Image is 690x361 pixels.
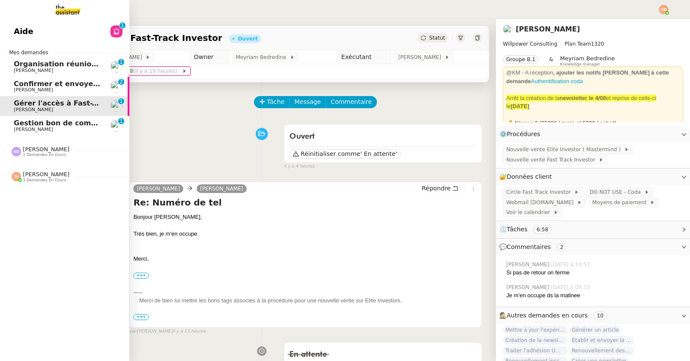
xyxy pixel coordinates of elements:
span: Nouvelle vente Elite Investor ( Mastermind ) [506,145,624,154]
span: Circle Fast Track Investor [506,188,574,196]
p: 1 [119,59,123,67]
label: ••• [139,323,155,329]
span: Aide [14,25,33,38]
nz-badge-sup: 1 [118,59,124,65]
strong: newsletter le 4/08 [560,95,606,101]
img: users%2F9mvJqJUvllffspLsQzytnd0Nt4c2%2Favatar%2F82da88e3-d90d-4e39-b37d-dcb7941179ae [110,120,122,132]
td: Exécutant [338,50,391,64]
h4: Re: Numéro de tel [133,196,478,209]
span: [DATE] à 10:57 [551,261,592,268]
nz-badge-sup: 1 [118,118,124,124]
span: [PERSON_NAME] [14,127,53,132]
span: Gérer l'accès à Fast-Track Investor [14,99,147,107]
div: ----- [133,288,478,297]
span: Statut [429,35,445,41]
span: Nouvelle vente Fast Track Investor [506,156,599,164]
img: users%2FrxcTinYCQST3nt3eRyMgQ024e422%2Favatar%2Fa0327058c7192f72952294e6843542370f7921c3.jpg [110,81,122,93]
span: [PERSON_NAME] [14,87,53,93]
div: Très bien, je m'en occupe. [133,230,478,238]
span: Arrêt la création de la [506,95,560,101]
span: ⏲️ [499,226,559,233]
td: Owner [190,50,229,64]
span: [DATE] à 09:33 [551,283,592,291]
span: Commentaire [331,97,372,107]
p: 1 [119,118,123,126]
span: [PERSON_NAME] [398,53,444,62]
button: Tâche [254,96,290,108]
nz-badge-sup: 2 [118,79,124,85]
a: [PERSON_NAME] [516,25,580,33]
span: Ouvert [289,133,315,140]
span: Réinitialiser comme [301,149,360,158]
div: 🔐Données client [496,168,690,185]
nz-tag: 6:58 [533,225,552,234]
span: il y a 15 heures [172,328,206,335]
nz-tag: 2 [557,243,567,252]
div: ⚙️Procédures [496,126,690,143]
div: Je m'en occupe ds la matinee [506,291,683,300]
img: svg [12,172,21,181]
div: Merci de bien lui mettre les bons tags associés à la procédure pour une nouvelle vente sur Elite ... [139,296,478,305]
span: [PERSON_NAME] [23,171,69,177]
strong: , ajouter les notifs [PERSON_NAME] à cette demande [506,69,669,84]
img: svg [659,5,668,14]
span: Commentaires [507,243,551,250]
span: Établir et envoyer la facture à C3Y [569,336,634,345]
span: 3 demandes en cours [23,178,66,183]
nz-tag: 10 [593,311,607,320]
span: 🕵️ [499,312,610,319]
span: [PERSON_NAME] [506,283,551,291]
span: Organisation réunion comptable [14,60,140,68]
div: Ouvert [238,36,257,41]
label: ••• [133,273,149,279]
nz-tag: Groupe B.1 [503,55,539,64]
span: Autres demandes en cours [507,312,588,319]
span: [DATE] 15:38 [99,67,182,75]
span: Tâche [267,97,285,107]
span: Gérer l'accès à Fast-Track Investor [45,34,222,42]
div: @KM - A réception [506,68,680,85]
span: Traiter l'adhésion UMento [503,346,568,355]
div: Si pas de retour on ferme [506,268,683,277]
span: Renouvellement des adhésions FTI - 1 septembre 2025 [569,346,634,355]
span: Tâches [507,226,527,233]
img: svg [12,147,21,156]
span: Répondre [422,184,451,193]
span: ⚙️ [499,129,544,139]
div: Bonjour ﻿[PERSON_NAME]﻿, [133,213,478,221]
app-user-label: Knowledge manager [560,55,615,66]
nz-badge-sup: 1 [118,98,124,104]
span: Meyriam Bedredine [560,55,615,62]
span: 🔐 [499,172,555,182]
span: [PERSON_NAME] [23,146,69,152]
span: [PERSON_NAME] [14,68,53,73]
span: Webmail [DOMAIN_NAME] [506,198,577,207]
span: Mettre à jour l'expérience Coda [503,326,568,334]
span: 1 demandes en cours [23,152,66,157]
span: Moyens de paiement [593,198,650,207]
button: Réinitialiser comme' En attente' [289,149,401,159]
p: 2 [119,79,123,87]
span: DO NOT USE - Coda [590,188,644,196]
span: ' En attente' [360,149,397,158]
span: Données client [507,173,552,180]
img: users%2FDBF5gIzOT6MfpzgDQC7eMkIK8iA3%2Favatar%2Fd943ca6c-06ba-4e73-906b-d60e05e423d3 [503,25,512,34]
strong: 💰 Niveau 2 (3500€ / mois et 500€ / achat) [506,120,616,126]
span: Création de la newsletter UMento - Circle - [DATE] [503,336,568,345]
div: 💬Commentaires 2 [496,239,690,255]
span: par [129,328,137,335]
span: Confirmer et envoyer le lien Zoom [14,80,147,88]
span: 1320 [591,41,604,47]
div: 🕵️Autres demandes en cours 10 [496,307,690,324]
button: Répondre [419,184,461,193]
p: 1 [119,98,123,106]
span: [PERSON_NAME] [14,107,53,112]
span: Message [295,97,321,107]
nz-badge-sup: 1 [119,22,125,28]
span: Meyriam Bedredine [236,53,290,62]
span: il y a 4 heures [284,163,314,170]
span: [PERSON_NAME] [506,261,551,268]
div: ⏲️Tâches 6:58 [496,221,690,238]
img: users%2FDBF5gIzOT6MfpzgDQC7eMkIK8iA3%2Favatar%2Fd943ca6c-06ba-4e73-906b-d60e05e423d3 [110,100,122,112]
span: (il y a 19 heures) [133,68,179,74]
